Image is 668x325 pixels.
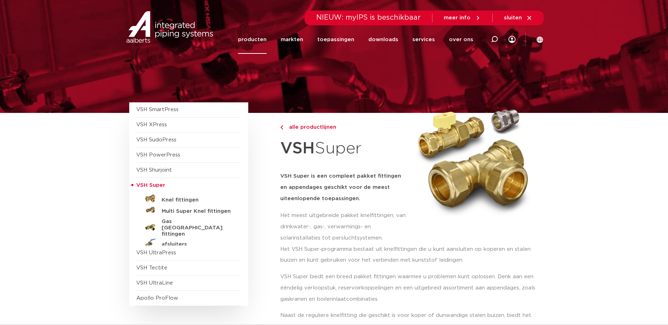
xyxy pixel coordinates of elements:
a: VSH UltraPress [136,250,176,255]
a: producten [238,25,267,54]
a: VSH SudoPress [136,137,176,142]
span: NIEUW: myIPS is beschikbaar [316,14,421,21]
h1: Super [280,135,408,162]
p: Het VSH Super-programma bestaat uit knelfittingen die u kunt aansluiten op koperen en stalen buiz... [280,244,539,266]
a: over ons [449,25,473,54]
a: VSH XPress [136,122,167,127]
a: VSH Shurjoint [136,167,172,173]
nav: Menu [238,25,473,54]
h5: Multi Super Knel fittingen [162,208,231,215]
a: Gas [GEOGRAPHIC_DATA] fittingen [136,216,241,237]
div: my IPS [508,25,516,54]
a: Multi Super Knel fittingen [136,204,241,216]
h5: VSH Super is een compleet pakket fittingen en appendages geschikt voor de meest uiteenlopende toe... [280,171,408,204]
span: alle productlijnen [285,125,336,130]
h5: Knel fittingen [162,197,231,203]
a: VSH UltraLine [136,280,173,286]
strong: VSH [280,140,315,157]
a: downloads [368,25,398,54]
span: meer info [444,15,470,20]
p: VSH Super biedt een breed pakket fittingen waarmee u problemen kunt oplossen. Denk aan een ééndel... [280,271,539,305]
a: markten [281,25,303,54]
a: VSH SmartPress [136,107,179,112]
a: alle productlijnen [280,123,408,132]
span: sluiten [504,15,522,20]
h5: afsluiters [162,241,231,248]
a: meer info [444,15,481,21]
a: VSH PowerPress [136,152,180,158]
span: VSH Super [136,183,165,188]
a: VSH Tectite [136,265,167,270]
a: Apollo ProFlow [136,295,178,301]
a: toepassingen [317,25,354,54]
p: Het meest uitgebreide pakket knelfittingen, van drinkwater-, gas-, verwarmings- en solarinstallat... [280,210,408,244]
a: Knel fittingen [136,193,241,204]
img: chevron-right.svg [280,125,283,130]
a: services [412,25,435,54]
h5: Gas [GEOGRAPHIC_DATA] fittingen [162,218,231,237]
a: sluiten [504,15,532,21]
a: afsluiters [136,237,241,249]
